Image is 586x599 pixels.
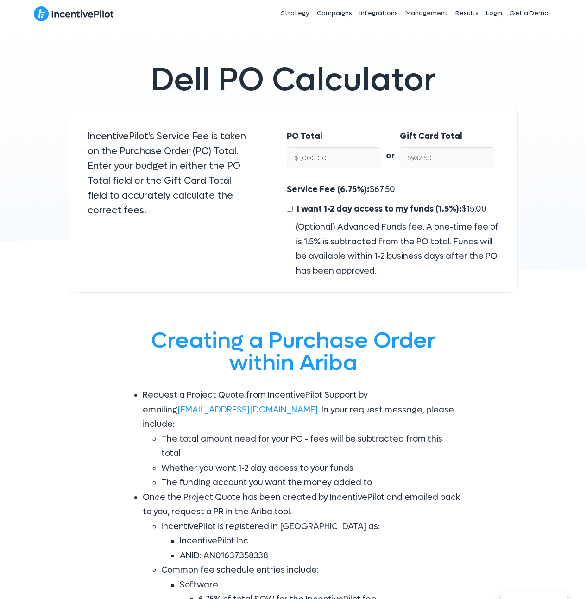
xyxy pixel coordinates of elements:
li: ANID: AN01637358338 [180,549,462,563]
span: $ [295,204,487,214]
a: Login [482,2,506,25]
label: Gift Card Total [400,129,462,144]
li: IncentivePilot is registered in [GEOGRAPHIC_DATA] as: [161,519,462,563]
span: 15.00 [466,204,487,214]
li: Whether you want 1-2 day access to your funds [161,461,462,476]
div: or [381,129,400,163]
span: Service Fee (6.75%): [287,184,370,195]
a: Get a Demo [506,2,552,25]
a: Results [452,2,482,25]
span: I want 1-2 day access to my funds (1.5%): [297,204,462,214]
img: IncentivePilot [34,6,114,22]
div: $ [287,182,498,278]
a: [EMAIL_ADDRESS][DOMAIN_NAME] [177,405,318,415]
div: (Optional) Advanced Funds fee. A one-time fee of is 1.5% is subtracted from the PO total. Funds w... [287,220,498,278]
span: Dell PO Calculator [151,59,436,101]
a: Integrations [356,2,402,25]
a: Management [402,2,452,25]
a: Strategy [277,2,313,25]
li: The funding account you want the money added to [161,475,462,490]
li: IncentivePilot Inc [180,534,462,549]
li: The total amount need for your PO - fees will be subtracted from this total [161,432,462,461]
label: PO Total [287,129,322,144]
nav: Header Menu [214,2,553,25]
input: I want 1-2 day access to my funds (1.5%):$15.00 [287,206,293,212]
p: IncentivePilot's Service Fee is taken on the Purchase Order (PO) Total. Enter your budget in eith... [88,129,250,218]
span: 67.50 [374,184,395,195]
li: Request a Project Quote from IncentivePilot Support by emailing . In your request message, please... [143,388,462,490]
a: Campaigns [313,2,356,25]
span: Creating a Purchase Order within Ariba [151,326,435,377]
